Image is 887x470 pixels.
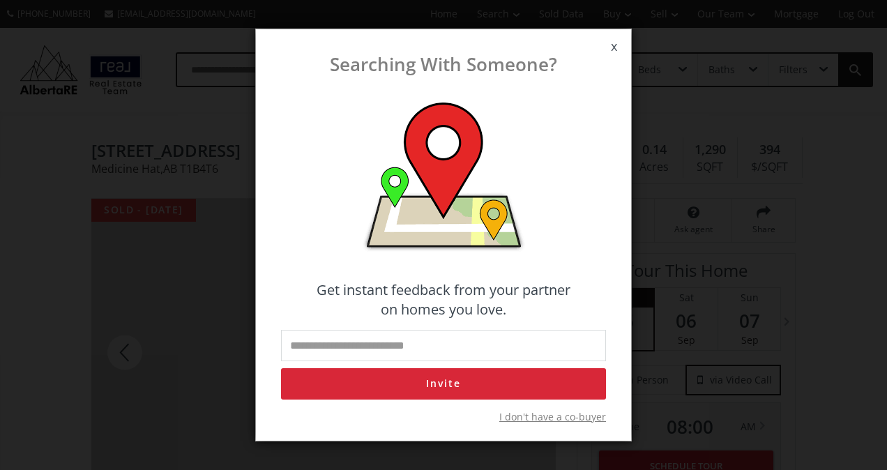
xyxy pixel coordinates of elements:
h4: Get instant feedback from your partner on homes you love. [281,280,606,319]
h5: Searching With Someone? [270,54,617,75]
span: x [597,27,631,66]
button: Invite [281,368,606,400]
span: I don't have a co-buyer [499,410,606,424]
img: map-co-buyer.png [362,103,526,252]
